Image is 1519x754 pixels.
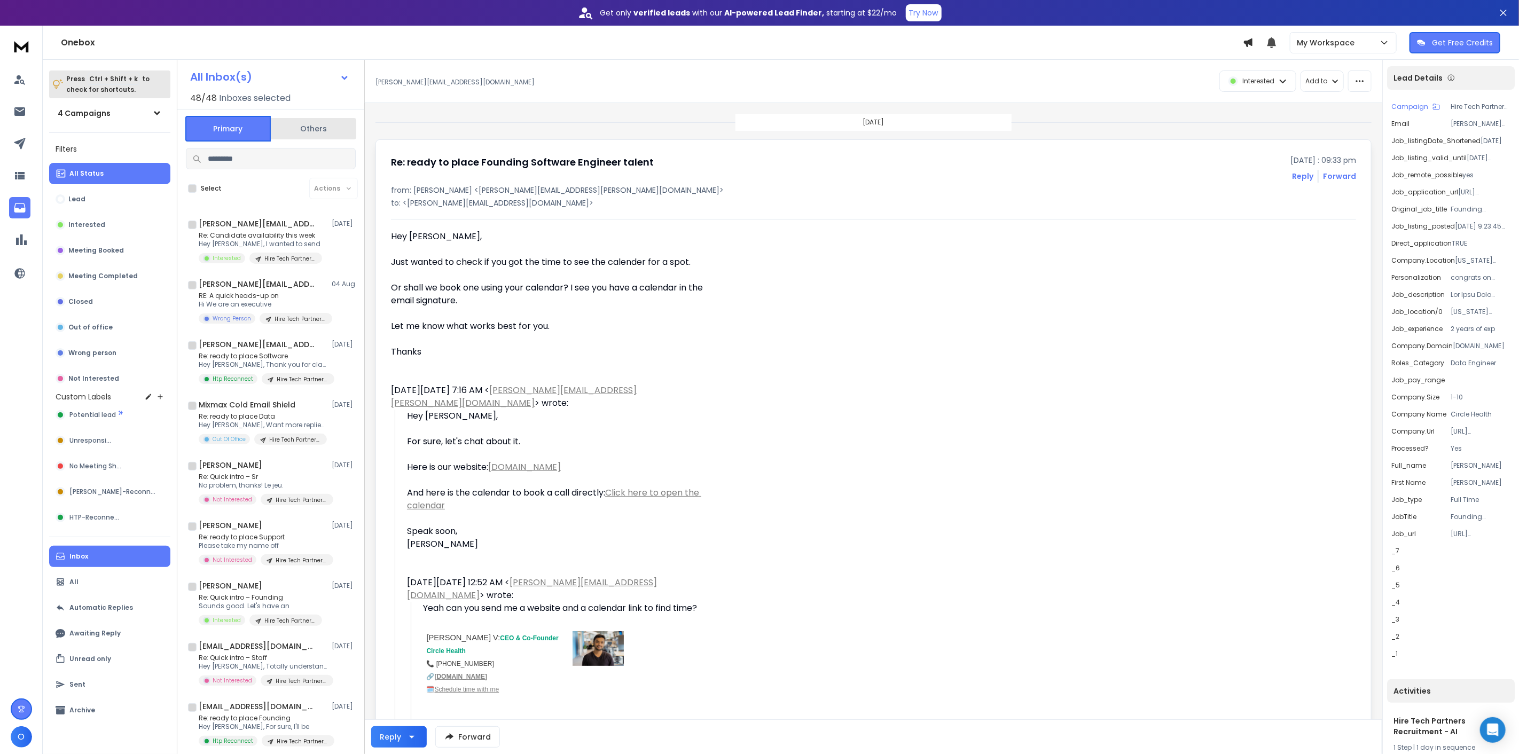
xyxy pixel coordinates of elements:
[68,374,119,383] p: Not Interested
[332,642,356,650] p: [DATE]
[1451,325,1510,333] p: 2 years of exp
[213,737,253,745] p: Htp Reconnect
[199,662,327,671] p: Hey [PERSON_NAME], Totally understand that you're
[426,686,499,693] span: 🗓️
[213,375,253,383] p: Htp Reconnect
[69,706,95,714] p: Archive
[199,473,327,481] p: Re: Quick intro – Sr
[11,726,32,748] button: O
[1452,239,1510,248] p: TRUE
[380,732,401,742] div: Reply
[199,279,316,289] h1: [PERSON_NAME][EMAIL_ADDRESS][DOMAIN_NAME]
[199,580,262,591] h1: [PERSON_NAME]
[332,461,356,469] p: [DATE]
[423,602,703,737] div: Yeah can you send me a website and a calendar link to find time?
[201,184,222,193] label: Select
[1451,410,1510,419] p: Circle Health
[391,155,654,170] h1: Re: ready to place Founding Software Engineer talent
[1391,547,1399,555] p: _7
[199,602,322,610] p: Sounds good. Let's have an
[1391,273,1441,282] p: Personalization
[1451,359,1510,367] p: Data Engineer
[277,375,328,383] p: Hire Tech Partners Recruitment - AI
[332,702,356,711] p: [DATE]
[1391,325,1443,333] p: job_experience
[49,597,170,618] button: Automatic Replies
[69,436,114,445] span: Unresponsive
[1455,256,1510,265] p: [US_STATE][GEOGRAPHIC_DATA]
[68,246,124,255] p: Meeting Booked
[1292,171,1313,182] button: Reply
[199,641,316,651] h1: [EMAIL_ADDRESS][DOMAIN_NAME]
[1451,444,1510,453] p: Yes
[1462,171,1510,179] p: yes
[1391,308,1443,316] p: job_location/0
[69,462,126,470] span: No Meeting Show
[1323,171,1356,182] div: Forward
[407,410,703,538] div: Hey [PERSON_NAME], For sure, let's chat about it. Here is our website: And here is the calendar t...
[1467,154,1510,162] p: [DATE] 9:22:53 PM
[199,701,316,712] h1: [EMAIL_ADDRESS][DOMAIN_NAME]
[49,142,170,156] h3: Filters
[426,633,500,642] span: [PERSON_NAME] V:
[49,240,170,261] button: Meeting Booked
[1391,171,1462,179] p: job_remote_possible
[1451,308,1510,316] p: [US_STATE][GEOGRAPHIC_DATA]
[213,556,252,564] p: Not Interested
[199,533,327,541] p: Re: ready to place Support
[213,677,252,685] p: Not Interested
[49,546,170,567] button: Inbox
[1391,632,1399,641] p: _2
[213,254,241,262] p: Interested
[264,617,316,625] p: Hire Tech Partners Recruitment - Middle Man Template
[391,198,1356,208] p: to: <[PERSON_NAME][EMAIL_ADDRESS][DOMAIN_NAME]>
[49,342,170,364] button: Wrong person
[1391,239,1452,248] p: direct_application
[49,455,170,477] button: No Meeting Show
[375,78,535,87] p: [PERSON_NAME][EMAIL_ADDRESS][DOMAIN_NAME]
[1451,496,1510,504] p: Full Time
[1391,461,1426,470] p: full_name
[1451,461,1510,470] p: [PERSON_NAME]
[332,521,356,530] p: [DATE]
[573,631,624,666] img: AD_4nXcSw74eanRt5-qz81ScgcQIBOFN3oPVsDehX1Rrpnk5RaAQeYexniEYDC9AE5RwYFDCZCk2ulUPoowDul4Ch6rEecwS6...
[1391,478,1426,487] p: First Name
[1297,37,1359,48] p: My Workspace
[213,435,246,443] p: Out Of Office
[1391,581,1400,590] p: _5
[69,629,121,638] p: Awaiting Reply
[1391,342,1453,350] p: company.domain
[500,634,558,642] span: CEO & Co-Founder
[199,481,327,490] p: No problem, thanks! Le jeu.
[1391,103,1428,111] p: Campaign
[49,674,170,695] button: Sent
[49,103,170,124] button: 4 Campaigns
[61,36,1243,49] h1: Onebox
[276,496,327,504] p: Hire Tech Partners Recruitment - Middle Man Template
[199,292,327,300] p: RE: A quick heads-up on
[199,352,327,360] p: Re: ready to place Software
[407,538,703,563] div: [PERSON_NAME]
[276,556,327,564] p: Hire Tech Partners Recruitment -
[1387,679,1515,703] div: Activities
[199,339,316,350] h1: [PERSON_NAME][EMAIL_ADDRESS][DOMAIN_NAME]
[66,74,150,95] p: Press to check for shortcuts.
[391,384,637,409] a: [PERSON_NAME][EMAIL_ADDRESS][PERSON_NAME][DOMAIN_NAME]
[49,700,170,721] button: Archive
[199,541,327,550] p: Please take my name off
[69,680,85,689] p: Sent
[1481,137,1510,145] p: [DATE]
[1391,205,1447,214] p: original_job_title
[1393,743,1508,752] div: |
[49,507,170,528] button: HTP-Reconnect
[1393,743,1412,752] span: 1 Step
[69,603,133,612] p: Automatic Replies
[49,163,170,184] button: All Status
[407,576,657,601] a: [PERSON_NAME][EMAIL_ADDRESS][DOMAIN_NAME]
[49,265,170,287] button: Meeting Completed
[199,722,327,731] p: Hey [PERSON_NAME], For sure, I'll be
[1393,716,1508,737] h1: Hire Tech Partners Recruitment - AI
[277,737,328,745] p: Hire Tech Partners Recruitment -
[332,340,356,349] p: [DATE]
